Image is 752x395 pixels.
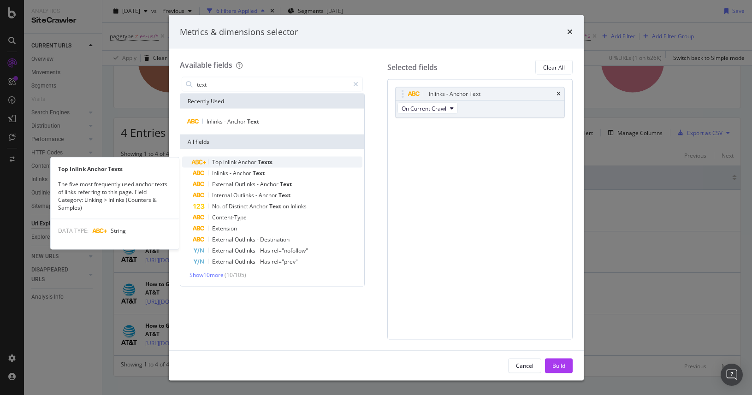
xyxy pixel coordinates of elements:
[257,247,260,254] span: -
[567,26,573,38] div: times
[180,60,232,70] div: Available fields
[257,180,260,188] span: -
[222,202,229,210] span: of
[180,26,298,38] div: Metrics & dimensions selector
[397,103,458,114] button: On Current Crawl
[259,191,278,199] span: Anchor
[508,358,541,373] button: Cancel
[545,358,573,373] button: Build
[207,118,224,125] span: Inlinks
[224,118,227,125] span: -
[212,258,235,265] span: External
[229,202,249,210] span: Distinct
[223,158,238,166] span: Inlink
[260,247,272,254] span: Has
[290,202,307,210] span: Inlinks
[233,191,255,199] span: Outlinks
[429,89,480,99] div: Inlinks - Anchor Text
[212,224,237,232] span: Extension
[721,364,743,386] div: Open Intercom Messenger
[258,158,272,166] span: Texts
[260,236,290,243] span: Destination
[395,87,565,118] div: Inlinks - Anchor TexttimesOn Current Crawl
[387,62,438,72] div: Selected fields
[557,91,561,97] div: times
[272,258,298,265] span: rel="prev"
[180,94,365,109] div: Recently Used
[227,118,247,125] span: Anchor
[180,135,365,149] div: All fields
[238,158,258,166] span: Anchor
[196,77,349,91] input: Search by field name
[235,258,257,265] span: Outlinks
[552,361,565,369] div: Build
[169,15,584,380] div: modal
[257,236,260,243] span: -
[257,258,260,265] span: -
[212,236,235,243] span: External
[516,361,533,369] div: Cancel
[189,271,224,279] span: Show 10 more
[269,202,283,210] span: Text
[212,169,230,177] span: Inlinks
[212,202,222,210] span: No.
[225,271,246,279] span: ( 10 / 105 )
[249,202,269,210] span: Anchor
[255,191,259,199] span: -
[235,180,257,188] span: Outlinks
[278,191,290,199] span: Text
[212,180,235,188] span: External
[280,180,292,188] span: Text
[212,213,247,221] span: Content-Type
[260,180,280,188] span: Anchor
[51,165,179,172] div: Top Inlink Anchor Texts
[272,247,308,254] span: rel="nofollow"
[233,169,253,177] span: Anchor
[212,158,223,166] span: Top
[51,180,179,212] div: The five most frequently used anchor texts of links referring to this page. Field Category: Linki...
[212,191,233,199] span: Internal
[535,60,573,75] button: Clear All
[260,258,272,265] span: Has
[230,169,233,177] span: -
[235,236,257,243] span: Outlinks
[283,202,290,210] span: on
[212,247,235,254] span: External
[253,169,265,177] span: Text
[543,63,565,71] div: Clear All
[235,247,257,254] span: Outlinks
[402,104,446,112] span: On Current Crawl
[247,118,259,125] span: Text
